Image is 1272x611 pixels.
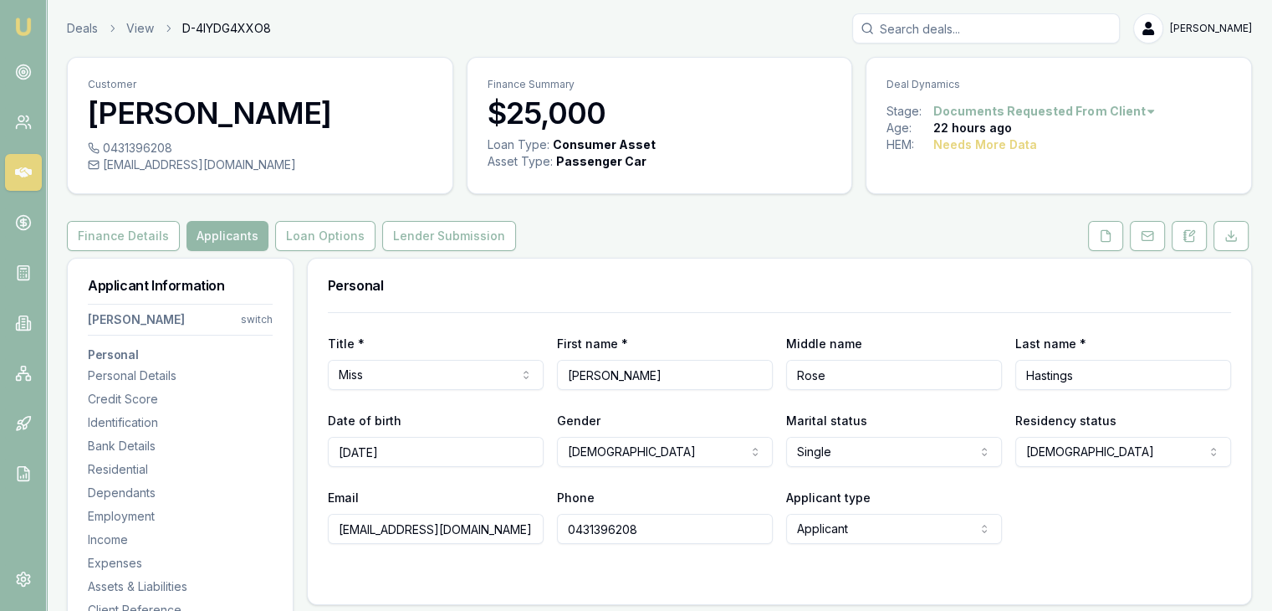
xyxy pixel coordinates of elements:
button: Loan Options [275,221,375,251]
input: DD/MM/YYYY [328,437,544,467]
button: Finance Details [67,221,180,251]
p: Customer [88,78,432,91]
div: Asset Type : [488,153,553,170]
div: [EMAIL_ADDRESS][DOMAIN_NAME] [88,157,432,173]
div: Stage: [886,103,933,120]
a: Lender Submission [379,221,519,251]
a: Finance Details [67,221,183,251]
div: Expenses [88,555,273,572]
div: Passenger Car [556,153,646,170]
label: Applicant type [786,490,871,505]
label: Date of birth [328,413,401,428]
div: Employment [88,508,273,525]
div: Dependants [88,485,273,501]
div: Income [88,531,273,548]
button: Documents Requested From Client [933,103,1157,120]
div: Credit Score [88,391,273,408]
h3: $25,000 [488,96,832,130]
div: 22 hours ago [933,120,1012,136]
a: Applicants [183,221,272,251]
div: [PERSON_NAME] [88,311,185,328]
div: 0431396208 [88,140,432,157]
button: Lender Submission [382,221,516,251]
img: emu-icon-u.png [13,17,33,37]
label: First name * [557,336,628,351]
div: switch [241,313,273,326]
button: Applicants [186,221,268,251]
label: Title * [328,336,365,351]
label: Gender [557,413,600,428]
div: Age: [886,120,933,136]
input: Search deals [852,13,1120,44]
p: Deal Dynamics [886,78,1231,91]
div: Residential [88,461,273,478]
h3: Applicant Information [88,279,273,292]
div: Needs More Data [933,136,1037,153]
div: Assets & Liabilities [88,578,273,595]
label: Middle name [786,336,862,351]
a: View [126,20,154,37]
div: Bank Details [88,438,273,454]
label: Email [328,490,359,505]
nav: breadcrumb [67,20,271,37]
div: Identification [88,414,273,431]
a: Deals [67,20,98,37]
span: [PERSON_NAME] [1170,22,1252,35]
div: Consumer Asset [553,136,656,153]
h3: [PERSON_NAME] [88,96,432,130]
a: Loan Options [272,221,379,251]
h3: Personal [328,279,1231,292]
input: 0431 234 567 [557,514,773,544]
h3: Personal [88,349,273,361]
span: D-4IYDG4XXO8 [182,20,271,37]
label: Marital status [786,413,867,428]
div: HEM: [886,136,933,153]
label: Phone [557,490,595,505]
div: Loan Type: [488,136,549,153]
label: Residency status [1015,413,1116,428]
div: Personal Details [88,367,273,384]
p: Finance Summary [488,78,832,91]
label: Last name * [1015,336,1086,351]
